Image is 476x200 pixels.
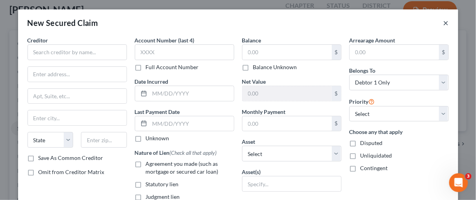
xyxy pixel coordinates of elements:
[28,67,127,82] input: Enter address...
[332,45,341,60] div: $
[349,67,376,74] span: Belongs To
[243,176,341,191] input: Specify...
[135,44,234,60] input: XXXX
[242,168,261,176] label: Asset(s)
[28,89,127,104] input: Apt, Suite, etc...
[146,134,169,142] label: Unknown
[150,116,234,131] input: MM/DD/YYYY
[242,108,286,116] label: Monthly Payment
[360,139,383,146] span: Disputed
[242,77,266,86] label: Net Value
[332,116,341,131] div: $
[146,181,179,187] span: Statutory lien
[243,45,332,60] input: 0.00
[243,86,332,101] input: 0.00
[81,132,127,148] input: Enter zip...
[39,154,103,162] label: Save As Common Creditor
[146,193,180,200] span: Judgment lien
[253,63,297,71] label: Balance Unknown
[146,160,219,175] span: Agreement you made (such as mortgage or secured car loan)
[349,36,395,44] label: Arrearage Amount
[135,108,180,116] label: Last Payment Date
[242,36,261,44] label: Balance
[150,86,234,101] input: MM/DD/YYYY
[465,173,472,180] span: 3
[135,77,169,86] label: Date Incurred
[39,169,105,175] span: Omit from Creditor Matrix
[28,17,98,28] div: New Secured Claim
[332,86,341,101] div: $
[146,63,199,71] label: Full Account Number
[449,173,468,192] iframe: Intercom live chat
[242,138,255,145] span: Asset
[349,128,449,136] label: Choose any that apply
[135,149,217,157] label: Nature of Lien
[439,45,448,60] div: $
[349,97,375,106] label: Priority
[243,116,332,131] input: 0.00
[28,110,127,125] input: Enter city...
[28,44,127,60] input: Search creditor by name...
[443,18,449,28] button: ×
[360,165,388,171] span: Contingent
[170,149,217,156] span: (Check all that apply)
[28,37,48,44] span: Creditor
[135,36,195,44] label: Account Number (last 4)
[350,45,439,60] input: 0.00
[360,152,392,159] span: Unliquidated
